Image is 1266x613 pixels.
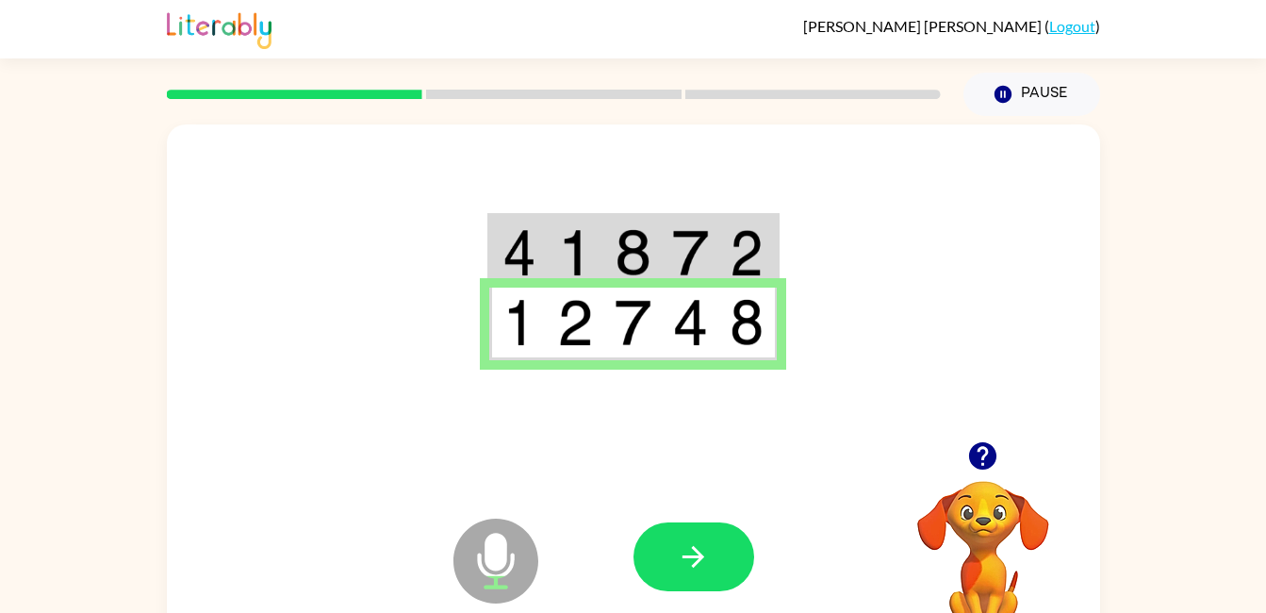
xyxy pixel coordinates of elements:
a: Logout [1049,17,1095,35]
div: ( ) [803,17,1100,35]
img: 1 [502,299,536,346]
img: 4 [672,299,708,346]
img: 2 [730,229,764,276]
span: [PERSON_NAME] [PERSON_NAME] [803,17,1044,35]
img: 2 [557,299,593,346]
img: 7 [615,299,650,346]
button: Pause [963,73,1100,116]
img: Literably [167,8,271,49]
img: 4 [502,229,536,276]
img: 1 [557,229,593,276]
img: 8 [615,229,650,276]
img: 7 [672,229,708,276]
img: 8 [730,299,764,346]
